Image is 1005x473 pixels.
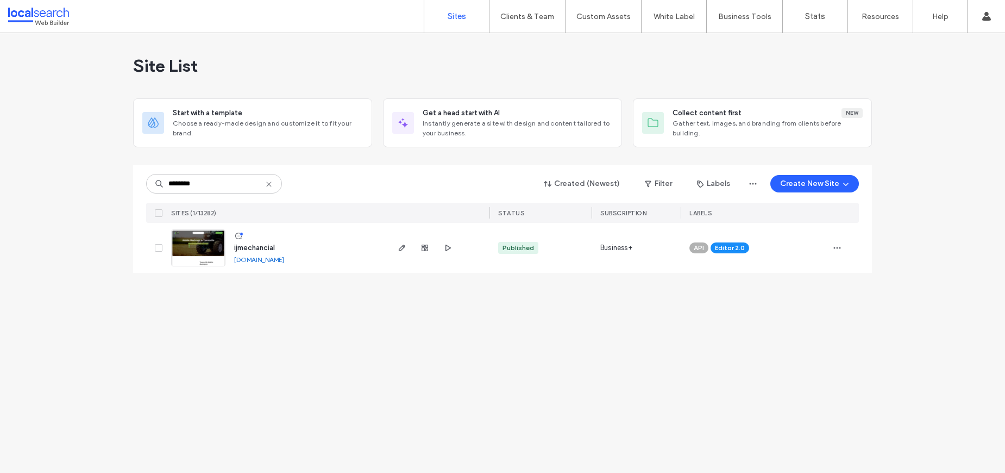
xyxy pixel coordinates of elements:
span: API [694,243,704,253]
button: Labels [687,175,740,192]
a: ijmechancial [234,244,275,252]
span: Instantly generate a site with design and content tailored to your business. [423,119,613,138]
span: Business+ [600,242,632,253]
label: Sites [448,11,466,21]
span: Site List [133,55,198,77]
button: Create New Site [770,175,859,192]
div: New [841,108,863,118]
label: Resources [862,12,899,21]
span: LABELS [689,209,712,217]
div: Collect content firstNewGather text, images, and branding from clients before building. [633,98,872,147]
span: Choose a ready-made design and customize it to fit your brand. [173,119,363,138]
label: Business Tools [718,12,771,21]
label: White Label [654,12,695,21]
span: Gather text, images, and branding from clients before building. [673,119,863,138]
label: Clients & Team [500,12,554,21]
label: Help [932,12,949,21]
span: Editor 2.0 [715,243,745,253]
label: Stats [805,11,825,21]
span: Collect content first [673,108,742,119]
div: Published [502,243,534,253]
span: Start with a template [173,108,242,119]
button: Filter [634,175,683,192]
div: Get a head start with AIInstantly generate a site with design and content tailored to your business. [383,98,622,147]
span: STATUS [498,209,524,217]
label: Custom Assets [576,12,631,21]
span: Get a head start with AI [423,108,500,119]
div: Start with a templateChoose a ready-made design and customize it to fit your brand. [133,98,372,147]
span: SITES (1/13282) [171,209,217,217]
a: [DOMAIN_NAME] [234,256,284,264]
button: Created (Newest) [535,175,630,192]
span: SUBSCRIPTION [600,209,646,217]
